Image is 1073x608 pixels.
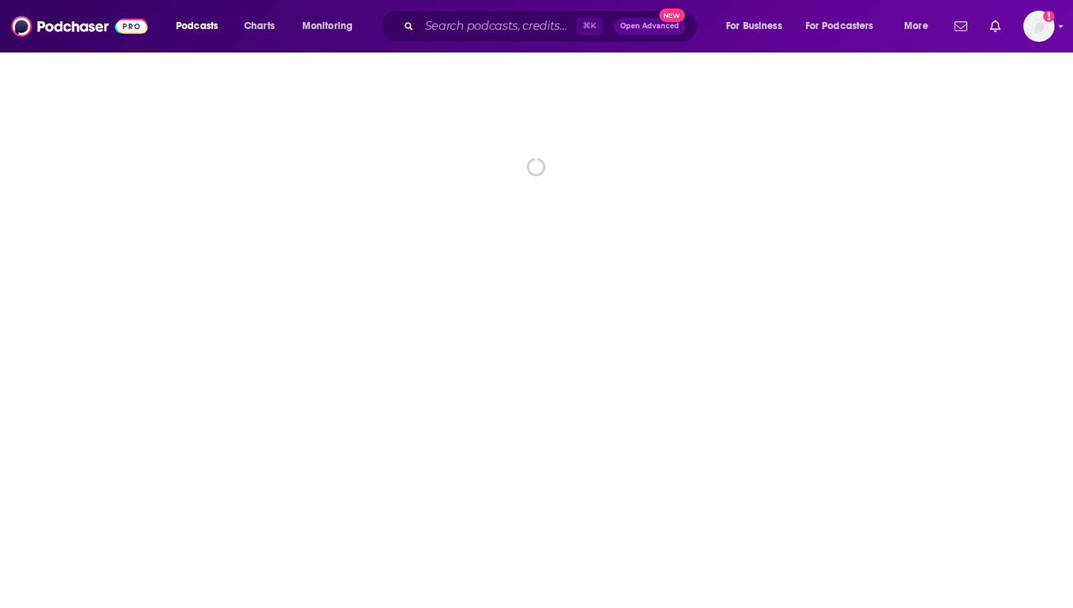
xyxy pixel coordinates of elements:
[235,15,283,38] a: Charts
[576,17,602,35] span: ⌘ K
[716,15,800,38] button: open menu
[904,16,928,36] span: More
[302,16,353,36] span: Monitoring
[949,14,973,38] a: Show notifications dropdown
[1043,11,1055,22] svg: Add a profile image
[1023,11,1055,42] button: Show profile menu
[620,23,679,30] span: Open Advanced
[419,15,576,38] input: Search podcasts, credits, & more...
[394,10,711,43] div: Search podcasts, credits, & more...
[11,13,148,40] img: Podchaser - Follow, Share and Rate Podcasts
[176,16,218,36] span: Podcasts
[984,14,1006,38] a: Show notifications dropdown
[1023,11,1055,42] span: Logged in as cmand-s
[244,16,275,36] span: Charts
[292,15,371,38] button: open menu
[1023,11,1055,42] img: User Profile
[805,16,874,36] span: For Podcasters
[894,15,946,38] button: open menu
[166,15,236,38] button: open menu
[796,15,894,38] button: open menu
[726,16,782,36] span: For Business
[659,9,685,22] span: New
[614,18,686,35] button: Open AdvancedNew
